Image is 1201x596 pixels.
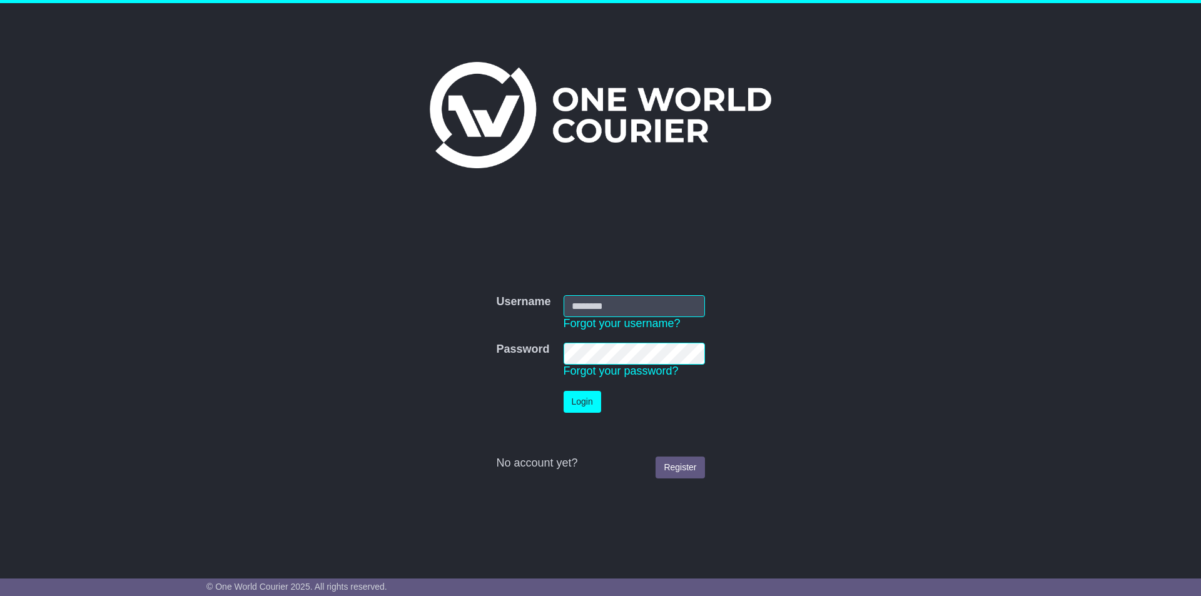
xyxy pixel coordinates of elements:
a: Forgot your password? [564,365,679,377]
span: © One World Courier 2025. All rights reserved. [206,582,387,592]
div: No account yet? [496,457,704,470]
img: One World [430,62,771,168]
a: Forgot your username? [564,317,681,330]
a: Register [656,457,704,478]
button: Login [564,391,601,413]
label: Password [496,343,549,356]
label: Username [496,295,550,309]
